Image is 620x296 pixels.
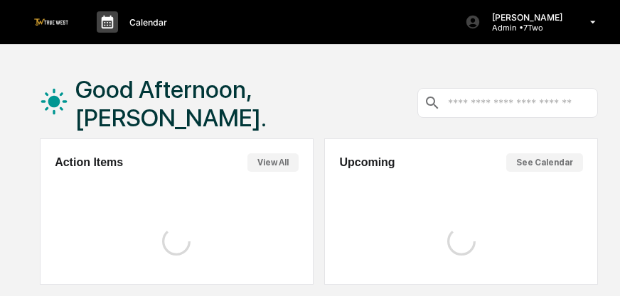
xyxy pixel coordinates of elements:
p: [PERSON_NAME] [481,12,570,23]
h1: Good Afternoon, [PERSON_NAME]. [75,75,417,132]
h2: Upcoming [339,156,395,169]
button: See Calendar [506,153,583,172]
p: Calendar [118,17,174,28]
button: View All [247,153,299,172]
h2: Action Items [55,156,123,169]
p: Admin • 7Two [481,23,570,33]
img: logo [34,18,68,25]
